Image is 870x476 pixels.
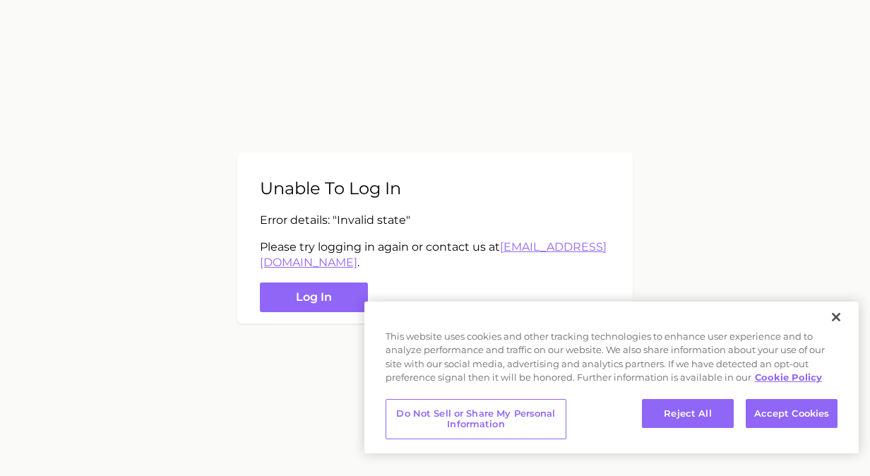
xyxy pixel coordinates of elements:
p: Error details: " Invalid state " [260,213,610,228]
button: Accept Cookies [746,399,838,429]
div: Cookie banner [364,302,859,453]
p: Please try logging in again or contact us at . [260,239,610,271]
a: More information about your privacy, opens in a new tab [755,371,822,383]
button: Reject All [642,399,734,429]
h2: Unable to log in [260,178,610,198]
button: Do Not Sell or Share My Personal Information, Opens the preference center dialog [386,399,566,439]
div: Privacy [364,302,859,453]
div: This website uses cookies and other tracking technologies to enhance user experience and to analy... [364,330,859,392]
button: Log in [260,282,368,313]
button: Close [821,302,852,333]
